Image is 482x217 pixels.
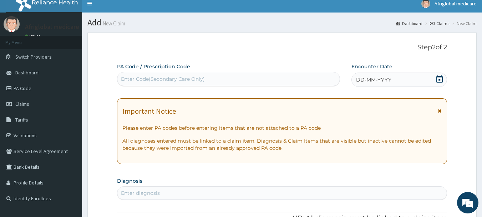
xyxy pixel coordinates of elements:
h1: Add [87,18,477,27]
h1: Important Notice [122,107,176,115]
p: Afriglobal medicare [25,24,79,30]
span: We're online! [41,64,98,136]
div: Enter Code(Secondary Care Only) [121,75,205,83]
p: All diagnoses entered must be linked to a claim item. Diagnosis & Claim Items that are visible bu... [122,137,442,152]
span: Switch Providers [15,54,52,60]
small: New Claim [101,21,125,26]
span: Claims [15,101,29,107]
label: PA Code / Prescription Code [117,63,190,70]
a: Online [25,34,42,39]
span: Afriglobal medicare [435,0,477,7]
a: Claims [430,20,449,26]
label: Diagnosis [117,177,142,184]
span: DD-MM-YYYY [356,76,391,83]
textarea: Type your message and hit 'Enter' [4,143,136,168]
img: User Image [4,16,20,32]
div: Minimize live chat window [117,4,134,21]
div: Chat with us now [37,40,120,49]
label: Encounter Date [351,63,392,70]
p: Step 2 of 2 [117,44,447,51]
li: New Claim [450,20,477,26]
div: Enter diagnosis [121,189,160,197]
img: d_794563401_company_1708531726252_794563401 [13,36,29,54]
a: Dashboard [396,20,422,26]
span: Dashboard [15,69,39,76]
span: Tariffs [15,117,28,123]
p: Please enter PA codes before entering items that are not attached to a PA code [122,124,442,132]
